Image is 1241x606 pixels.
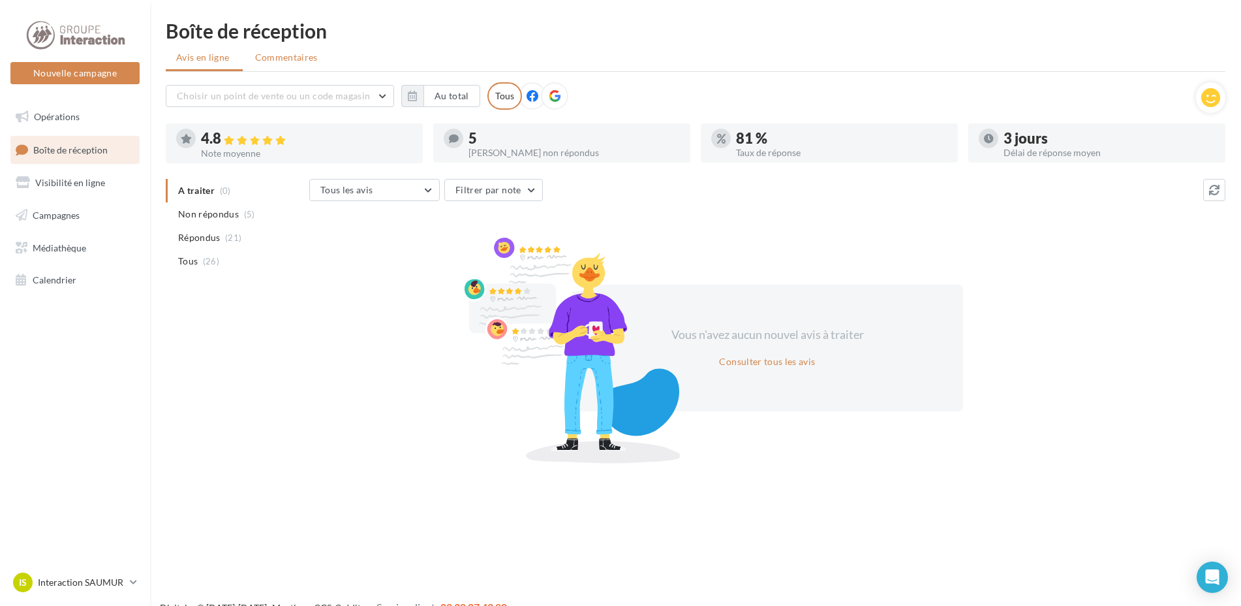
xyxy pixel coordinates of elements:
[35,177,105,188] span: Visibilité en ligne
[468,148,680,157] div: [PERSON_NAME] non répondus
[244,209,255,219] span: (5)
[178,208,239,221] span: Non répondus
[714,354,820,370] button: Consulter tous les avis
[38,576,125,589] p: Interaction SAUMUR
[309,179,440,201] button: Tous les avis
[201,131,412,146] div: 4.8
[401,85,480,107] button: Au total
[1004,131,1215,146] div: 3 jours
[225,232,241,243] span: (21)
[1004,148,1215,157] div: Délai de réponse moyen
[8,103,142,131] a: Opérations
[423,85,480,107] button: Au total
[201,149,412,158] div: Note moyenne
[8,234,142,262] a: Médiathèque
[320,184,373,195] span: Tous les avis
[736,148,947,157] div: Taux de réponse
[33,274,76,285] span: Calendrier
[203,256,219,266] span: (26)
[177,90,370,101] span: Choisir un point de vente ou un code magasin
[736,131,947,146] div: 81 %
[33,144,108,155] span: Boîte de réception
[33,210,80,221] span: Campagnes
[468,131,680,146] div: 5
[8,136,142,164] a: Boîte de réception
[34,111,80,122] span: Opérations
[166,85,394,107] button: Choisir un point de vente ou un code magasin
[178,231,221,244] span: Répondus
[33,242,86,253] span: Médiathèque
[1197,562,1228,593] div: Open Intercom Messenger
[655,327,880,343] div: Vous n'avez aucun nouvel avis à traiter
[8,266,142,294] a: Calendrier
[178,255,198,268] span: Tous
[19,576,27,589] span: IS
[487,82,522,110] div: Tous
[166,21,1225,40] div: Boîte de réception
[8,169,142,197] a: Visibilité en ligne
[10,570,140,595] a: IS Interaction SAUMUR
[8,202,142,229] a: Campagnes
[444,179,543,201] button: Filtrer par note
[255,52,318,63] span: Commentaires
[10,62,140,84] button: Nouvelle campagne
